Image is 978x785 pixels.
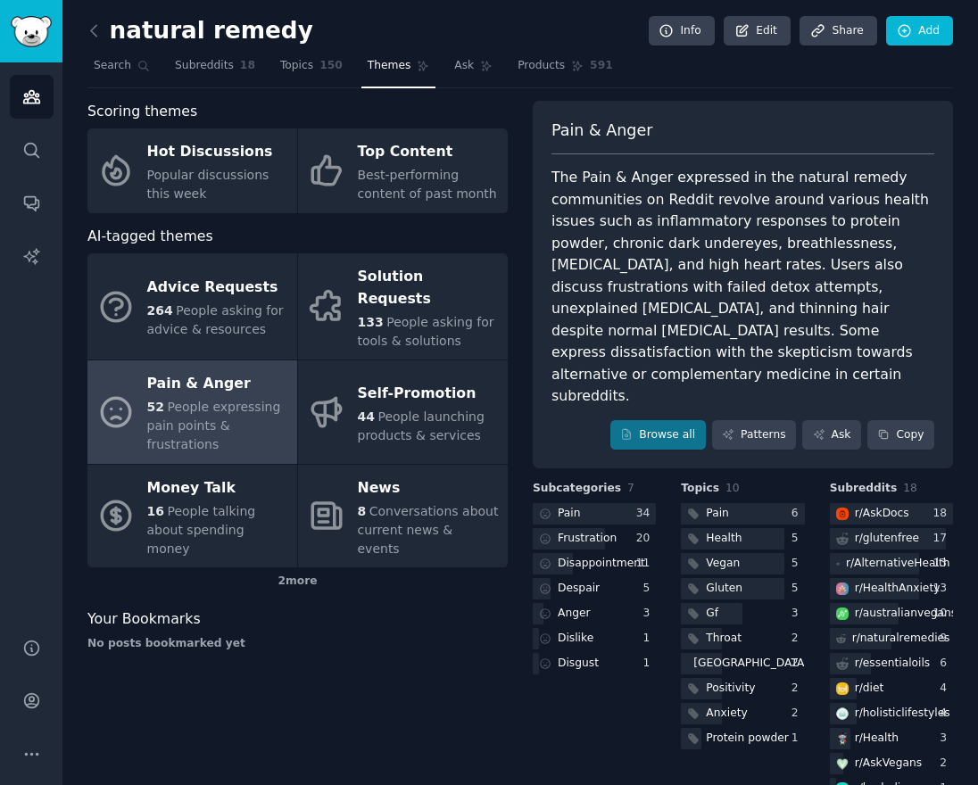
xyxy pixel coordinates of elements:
div: Top Content [358,138,499,167]
div: No posts bookmarked yet [87,636,508,652]
div: 3 [792,606,805,622]
span: 10 [725,482,740,494]
span: Ask [454,58,474,74]
a: News8Conversations about current news & events [298,465,508,568]
a: Browse all [610,420,706,450]
a: Themes [361,52,436,88]
div: Pain [706,506,729,522]
img: GummySearch logo [11,16,52,47]
div: 2 [940,756,953,772]
div: 5 [792,581,805,597]
span: 133 [358,315,384,329]
a: Healthr/Health3 [830,728,953,750]
div: Anxiety [706,706,747,722]
a: Hot DiscussionsPopular discussions this week [87,128,297,213]
a: Edit [724,16,791,46]
span: People expressing pain points & frustrations [147,400,281,451]
a: Self-Promotion44People launching products & services [298,360,508,464]
span: Your Bookmarks [87,608,201,631]
span: 264 [147,303,173,318]
a: Anxiety2 [681,703,804,725]
h2: natural remedy [87,17,313,45]
div: r/ essentialoils [855,656,931,672]
div: 3 [643,606,657,622]
div: r/ AskVegans [855,756,922,772]
span: 591 [590,58,613,74]
span: Subreddits [830,481,898,497]
img: HealthAnxiety [836,583,849,595]
div: 2 [792,706,805,722]
div: Despair [558,581,600,597]
a: Pain34 [533,503,656,525]
div: Solution Requests [358,263,499,313]
a: Share [800,16,876,46]
button: Copy [867,420,934,450]
div: Frustration [558,531,617,547]
div: 5 [643,581,657,597]
div: r/ naturalremedies [852,631,950,647]
div: 11 [636,556,657,572]
div: Vegan [706,556,740,572]
a: Gluten5 [681,578,804,600]
span: Topics [280,58,313,74]
div: r/ Health [855,731,899,747]
img: holisticlifestyles [836,707,849,720]
a: Disappointment11 [533,553,656,575]
a: Advice Requests264People asking for advice & resources [87,253,297,359]
a: Ask [448,52,499,88]
div: 1 [643,656,657,672]
div: Hot Discussions [147,138,288,167]
div: Pain & Anger [147,370,288,399]
div: 18 [932,506,953,522]
a: r/AlternativeHealth13 [830,553,953,575]
a: Despair5 [533,578,656,600]
div: Throat [706,631,742,647]
span: People asking for advice & resources [147,303,284,336]
span: Scoring themes [87,101,197,123]
a: Products591 [511,52,618,88]
span: Products [518,58,565,74]
div: News [358,474,499,502]
a: HealthAnxietyr/HealthAnxiety13 [830,578,953,600]
a: Money Talk16People talking about spending money [87,465,297,568]
div: Money Talk [147,474,288,502]
a: Search [87,52,156,88]
span: Pain & Anger [551,120,652,142]
a: Subreddits18 [169,52,261,88]
div: 2 [792,681,805,697]
div: Anger [558,606,591,622]
img: AskVegans [836,757,849,770]
a: Vegan5 [681,553,804,575]
span: 16 [147,504,164,518]
div: 4 [940,706,953,722]
a: Info [649,16,715,46]
span: Topics [681,481,719,497]
div: Positivity [706,681,755,697]
a: AskDocsr/AskDocs18 [830,503,953,525]
span: People asking for tools & solutions [358,315,494,348]
a: holisticlifestylesr/holisticlifestyles4 [830,703,953,725]
div: 2 [792,656,805,672]
span: 8 [358,504,367,518]
div: r/ AskDocs [855,506,909,522]
a: Disgust1 [533,653,656,675]
span: 52 [147,400,164,414]
div: 2 [792,631,805,647]
div: 1 [792,731,805,747]
span: 44 [358,409,375,424]
a: r/glutenfree17 [830,528,953,550]
div: 13 [932,581,953,597]
div: Self-Promotion [358,379,499,408]
a: [GEOGRAPHIC_DATA]2 [681,653,804,675]
a: r/naturalremedies9 [830,628,953,650]
div: r/ holisticlifestyles [855,706,950,722]
span: Conversations about current news & events [358,504,499,556]
div: Protein powder [706,731,788,747]
a: r/essentialoils6 [830,653,953,675]
a: Dislike1 [533,628,656,650]
div: Disappointment [558,556,645,572]
span: Popular discussions this week [147,168,269,201]
span: Subreddits [175,58,234,74]
div: Health [706,531,742,547]
a: australianvegansr/australianvegans10 [830,603,953,625]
